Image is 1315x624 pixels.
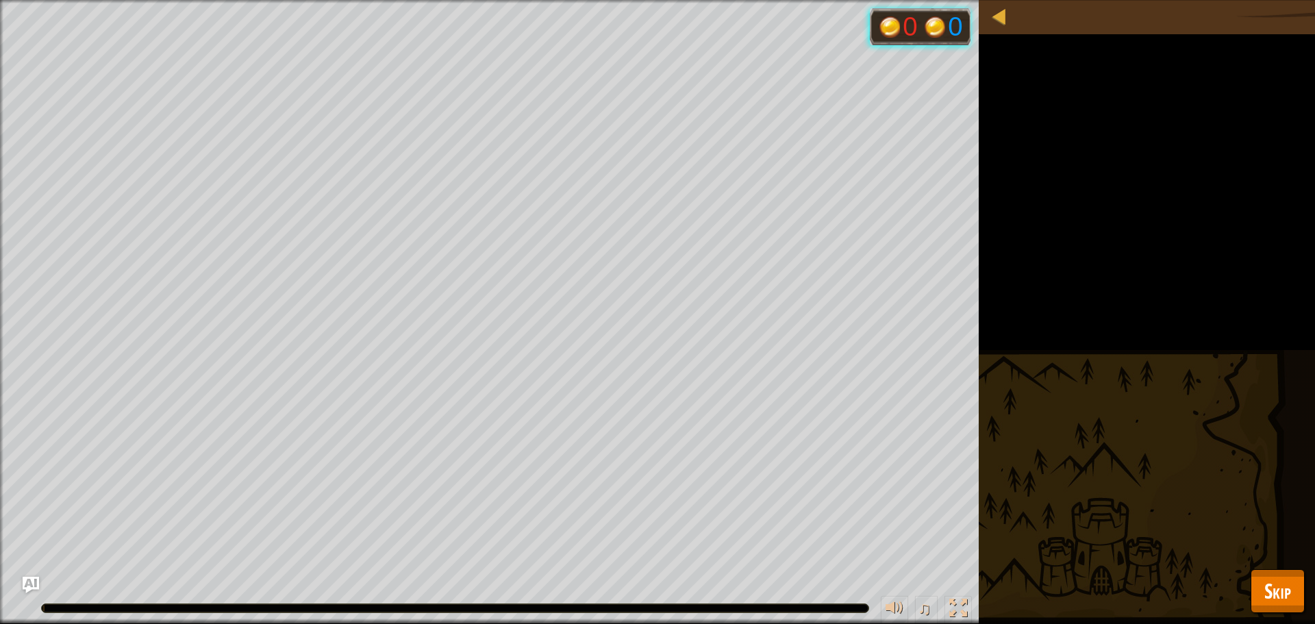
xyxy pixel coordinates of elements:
button: Adjust volume [881,596,908,624]
span: ♫ [918,598,931,619]
span: Skip [1264,577,1291,605]
button: ♫ [915,596,938,624]
div: Team 'humans' has 0 gold. Team 'ogres' has 0 gold. [870,8,970,45]
div: 0 [903,14,917,40]
button: Ask AI [23,577,39,593]
button: Skip [1251,569,1305,613]
div: 0 [948,14,962,40]
button: Toggle fullscreen [944,596,972,624]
